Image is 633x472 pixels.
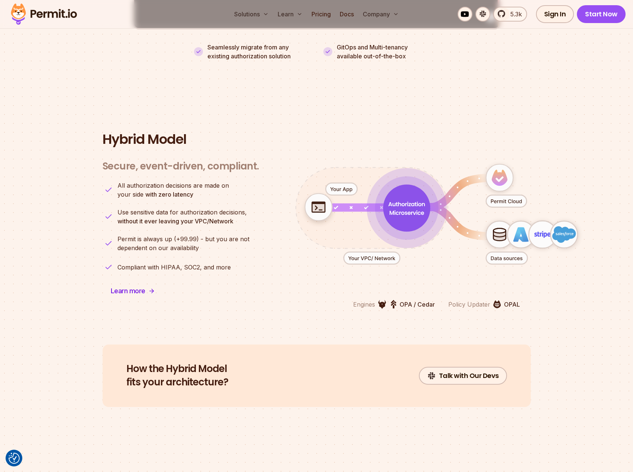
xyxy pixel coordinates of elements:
a: Sign In [536,5,574,23]
p: GitOps and Multi-tenancy available out-of-the-box [337,43,408,61]
span: Permit is always up (+99.99) - but you are not [117,235,249,243]
span: All authorization decisions are made on [117,181,229,190]
a: 5.3k [493,7,527,22]
h3: Secure, event-driven, compliant. [103,160,259,172]
a: Pricing [309,7,334,22]
img: Permit logo [7,1,80,27]
button: Consent Preferences [9,453,20,464]
span: Use sensitive data for authorization decisions, [117,208,247,217]
h2: Hybrid Model [103,132,531,147]
a: Learn more [103,282,163,300]
span: 5.3k [506,10,522,19]
p: OPAL [504,300,520,309]
button: Learn [275,7,306,22]
p: Engines [353,300,375,309]
p: your side [117,181,229,199]
p: dependent on our availability [117,235,249,252]
p: Policy Updater [448,300,490,309]
a: Docs [337,7,357,22]
button: Company [360,7,402,22]
span: Learn more [111,286,145,296]
p: Compliant with HIPAA, SOC2, and more [117,263,231,272]
strong: without it ever leaving your VPC/Network [117,217,233,225]
h2: fits your architecture? [126,362,228,389]
p: OPA / Cedar [400,300,435,309]
img: Revisit consent button [9,453,20,464]
a: Talk with Our Devs [419,367,507,385]
strong: with zero latency [145,191,193,198]
button: Solutions [231,7,272,22]
div: animation [272,142,601,286]
span: How the Hybrid Model [126,362,228,376]
p: Seamlessly migrate from any existing authorization solution [207,43,310,61]
a: Start Now [577,5,626,23]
